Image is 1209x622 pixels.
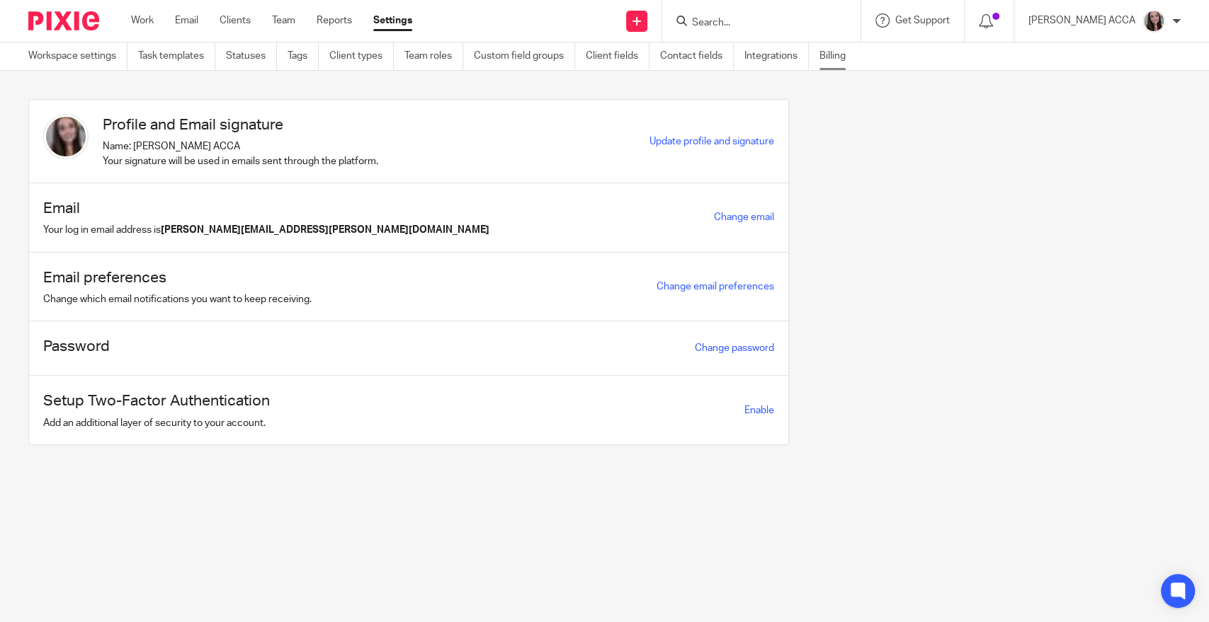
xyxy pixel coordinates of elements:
img: Pixie [28,11,99,30]
b: [PERSON_NAME][EMAIL_ADDRESS][PERSON_NAME][DOMAIN_NAME] [161,225,489,235]
a: Work [131,13,154,28]
a: Reports [317,13,352,28]
a: Integrations [744,42,809,70]
a: Team roles [404,42,463,70]
a: Change email [714,212,774,222]
p: Change which email notifications you want to keep receiving. [43,292,312,306]
h1: Email preferences [43,267,312,289]
a: Client fields [586,42,649,70]
a: Client types [329,42,394,70]
a: Billing [819,42,856,70]
a: Task templates [138,42,215,70]
a: Update profile and signature [649,137,774,146]
a: Tags [288,42,319,70]
a: Team [272,13,295,28]
p: Name: [PERSON_NAME] ACCA Your signature will be used in emails sent through the platform. [103,139,378,168]
a: Clients [220,13,251,28]
span: Get Support [895,16,950,25]
a: Custom field groups [474,42,575,70]
h1: Password [43,335,110,357]
a: Change password [695,343,774,353]
a: Settings [373,13,412,28]
img: Nicole%202023.jpg [43,114,89,159]
a: Change email preferences [657,282,774,292]
span: Enable [744,405,774,415]
p: [PERSON_NAME] ACCA [1028,13,1135,28]
a: Email [175,13,198,28]
input: Search [691,17,818,30]
a: Contact fields [660,42,734,70]
h1: Profile and Email signature [103,114,378,136]
h1: Email [43,197,489,219]
a: Statuses [226,42,277,70]
a: Workspace settings [28,42,127,70]
h1: Setup Two-Factor Authentication [43,390,270,412]
p: Add an additional layer of security to your account. [43,416,270,430]
p: Your log in email address is [43,223,489,237]
img: Nicole%202023.jpg [1142,10,1165,33]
